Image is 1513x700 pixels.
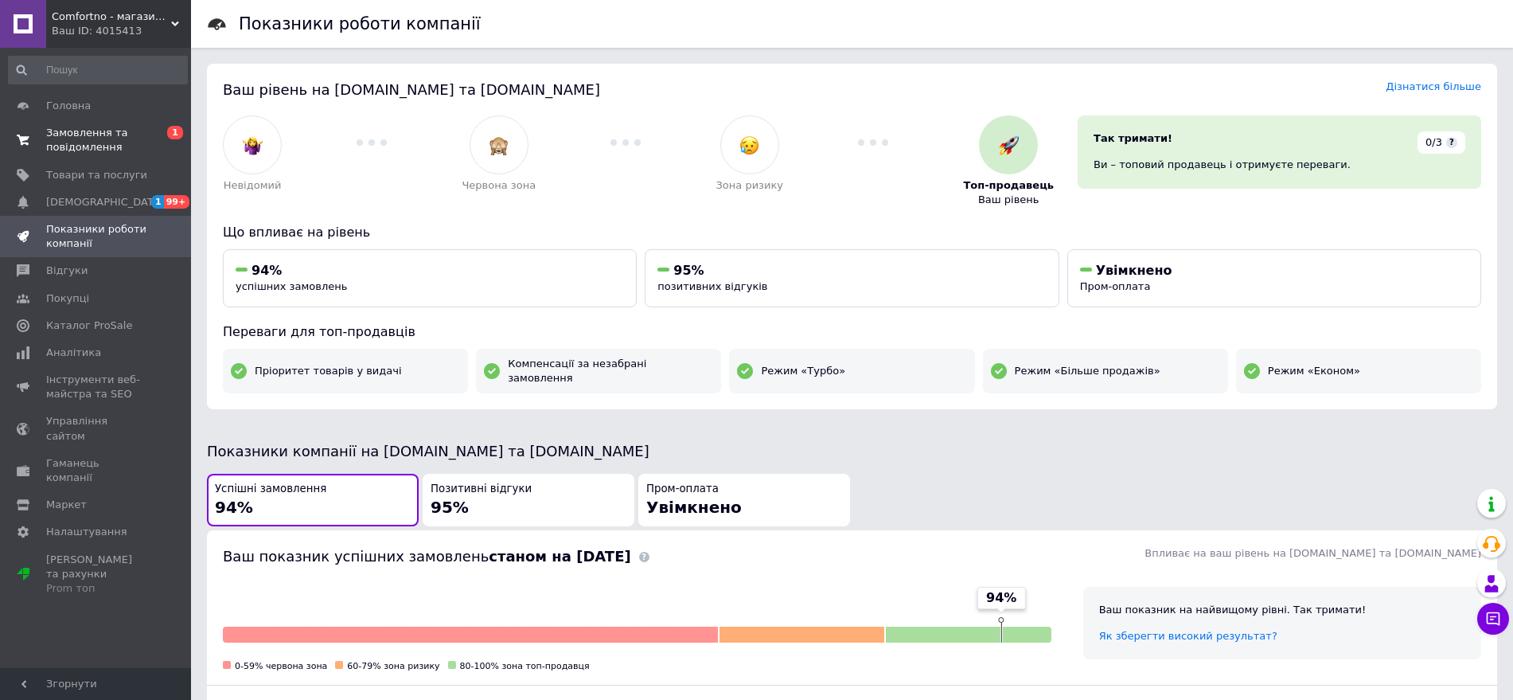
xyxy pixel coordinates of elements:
[347,661,439,671] span: 60-79% зона ризику
[423,474,634,527] button: Позитивні відгуки95%
[46,195,164,209] span: [DEMOGRAPHIC_DATA]
[46,222,147,251] span: Показники роботи компанії
[1094,158,1465,172] div: Ви – топовий продавець і отримуєте переваги.
[673,263,704,278] span: 95%
[646,498,742,517] span: Увімкнено
[46,373,147,401] span: Інструменти веб-майстра та SEO
[236,280,347,292] span: успішних замовлень
[646,482,719,497] span: Пром-оплата
[167,126,183,139] span: 1
[46,291,89,306] span: Покупці
[164,195,190,209] span: 99+
[739,135,759,155] img: :disappointed_relieved:
[46,99,91,113] span: Головна
[1144,547,1481,559] span: Впливає на ваш рівень на [DOMAIN_NAME] та [DOMAIN_NAME]
[46,264,88,278] span: Відгуки
[1080,280,1151,292] span: Пром-оплата
[223,81,600,98] span: Ваш рівень на [DOMAIN_NAME] та [DOMAIN_NAME]
[489,548,630,565] b: станом на [DATE]
[46,346,101,360] span: Аналітика
[431,482,532,497] span: Позитивні відгуки
[151,195,164,209] span: 1
[46,553,147,596] span: [PERSON_NAME] та рахунки
[1268,364,1360,378] span: Режим «Економ»
[223,225,370,240] span: Що впливає на рівень
[963,178,1054,193] span: Топ-продавець
[460,661,590,671] span: 80-100% зона топ-продавця
[46,168,147,182] span: Товари та послуги
[255,364,402,378] span: Пріоритет товарів у видачі
[223,249,637,307] button: 94%успішних замовлень
[462,178,536,193] span: Червона зона
[235,661,327,671] span: 0-59% червона зона
[1417,131,1465,154] div: 0/3
[978,193,1039,207] span: Ваш рівень
[215,482,326,497] span: Успішні замовлення
[207,443,649,459] span: Показники компанії на [DOMAIN_NAME] та [DOMAIN_NAME]
[1099,630,1277,642] a: Як зберегти високий результат?
[46,319,132,333] span: Каталог ProSale
[638,474,850,527] button: Пром-оплатаУвімкнено
[46,498,87,512] span: Маркет
[431,498,469,517] span: 95%
[999,135,1019,155] img: :rocket:
[986,589,1016,607] span: 94%
[645,249,1059,307] button: 95%позитивних відгуків
[223,548,631,565] span: Ваш показник успішних замовлень
[716,178,784,193] span: Зона ризику
[489,135,509,155] img: :see_no_evil:
[1015,364,1160,378] span: Режим «Більше продажів»
[1386,80,1481,92] a: Дізнатися більше
[508,357,713,385] span: Компенсації за незабрані замовлення
[215,498,253,517] span: 94%
[243,135,263,155] img: :woman-shrugging:
[223,324,415,339] span: Переваги для топ-продавців
[52,24,191,38] div: Ваш ID: 4015413
[1446,137,1457,148] span: ?
[1096,263,1172,278] span: Увімкнено
[52,10,171,24] span: Comfortno - магазин комфортних рішень
[8,56,188,84] input: Пошук
[1477,603,1509,635] button: Чат з покупцем
[46,581,147,596] div: Prom топ
[239,14,481,33] h1: Показники роботи компанії
[1094,132,1172,144] span: Так тримати!
[1067,249,1481,307] button: УвімкненоПром-оплата
[224,178,282,193] span: Невідомий
[761,364,845,378] span: Режим «Турбо»
[207,474,419,527] button: Успішні замовлення94%
[657,280,767,292] span: позитивних відгуків
[46,525,127,539] span: Налаштування
[46,456,147,485] span: Гаманець компанії
[46,414,147,443] span: Управління сайтом
[1099,603,1465,617] div: Ваш показник на найвищому рівні. Так тримати!
[252,263,282,278] span: 94%
[46,126,147,154] span: Замовлення та повідомлення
